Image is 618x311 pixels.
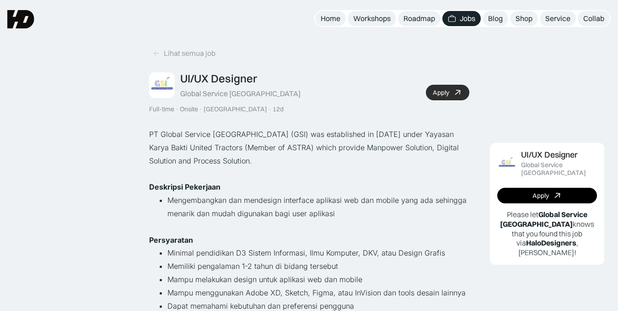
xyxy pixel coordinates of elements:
div: · [199,105,203,113]
div: Blog [488,14,503,23]
p: ‍ [149,220,469,234]
a: Apply [426,85,469,100]
a: Service [540,11,576,26]
li: Minimal pendidikan D3 Sistem Informasi, Ilmu Komputer, DKV, atau Design Grafis [167,246,469,260]
div: Apply [433,89,449,97]
div: · [175,105,179,113]
div: Full-time [149,105,174,113]
strong: Persyaratan [149,235,193,245]
a: Jobs [442,11,481,26]
div: [GEOGRAPHIC_DATA] [204,105,267,113]
div: Workshops [353,14,391,23]
a: Workshops [348,11,396,26]
b: HaloDesigners [526,238,576,247]
li: Mengembangkan dan mendesign interface aplikasi web dan mobile yang ada sehingga menarik dan mudah... [167,194,469,220]
a: Blog [483,11,508,26]
li: Mampu menggunakan Adobe XD, Sketch, Figma, atau InVision dan tools desain lainnya [167,286,469,300]
img: Job Image [149,72,175,98]
div: Home [321,14,340,23]
div: Service [545,14,570,23]
strong: Deskripsi Pekerjaan [149,182,220,191]
div: UI/UX Designer [521,150,578,160]
li: Memiliki pengalaman 1-2 tahun di bidang tersebut [167,260,469,273]
div: Shop [516,14,532,23]
div: Jobs [460,14,475,23]
b: Global Service [GEOGRAPHIC_DATA] [500,210,587,229]
img: Job Image [497,154,516,173]
div: Apply [532,192,549,200]
a: Lihat semua job [149,46,219,61]
p: Please let knows that you found this job via , [PERSON_NAME]! [497,210,597,257]
a: Roadmap [398,11,441,26]
div: Collab [583,14,604,23]
div: 12d [273,105,284,113]
a: Shop [510,11,538,26]
li: Mampu melakukan design untuk aplikasi web dan mobile [167,273,469,286]
div: Roadmap [403,14,435,23]
p: ‍ [149,168,469,181]
div: Global Service [GEOGRAPHIC_DATA] [521,161,597,177]
a: Home [315,11,346,26]
div: UI/UX Designer [180,72,257,85]
div: · [268,105,272,113]
div: Lihat semua job [164,49,215,58]
div: Global Service [GEOGRAPHIC_DATA] [180,89,301,98]
a: Apply [497,188,597,203]
a: Collab [578,11,610,26]
p: PT Global Service [GEOGRAPHIC_DATA] (GSI) was established in [DATE] under Yayasan Karya Bakti Uni... [149,128,469,167]
div: Onsite [180,105,198,113]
